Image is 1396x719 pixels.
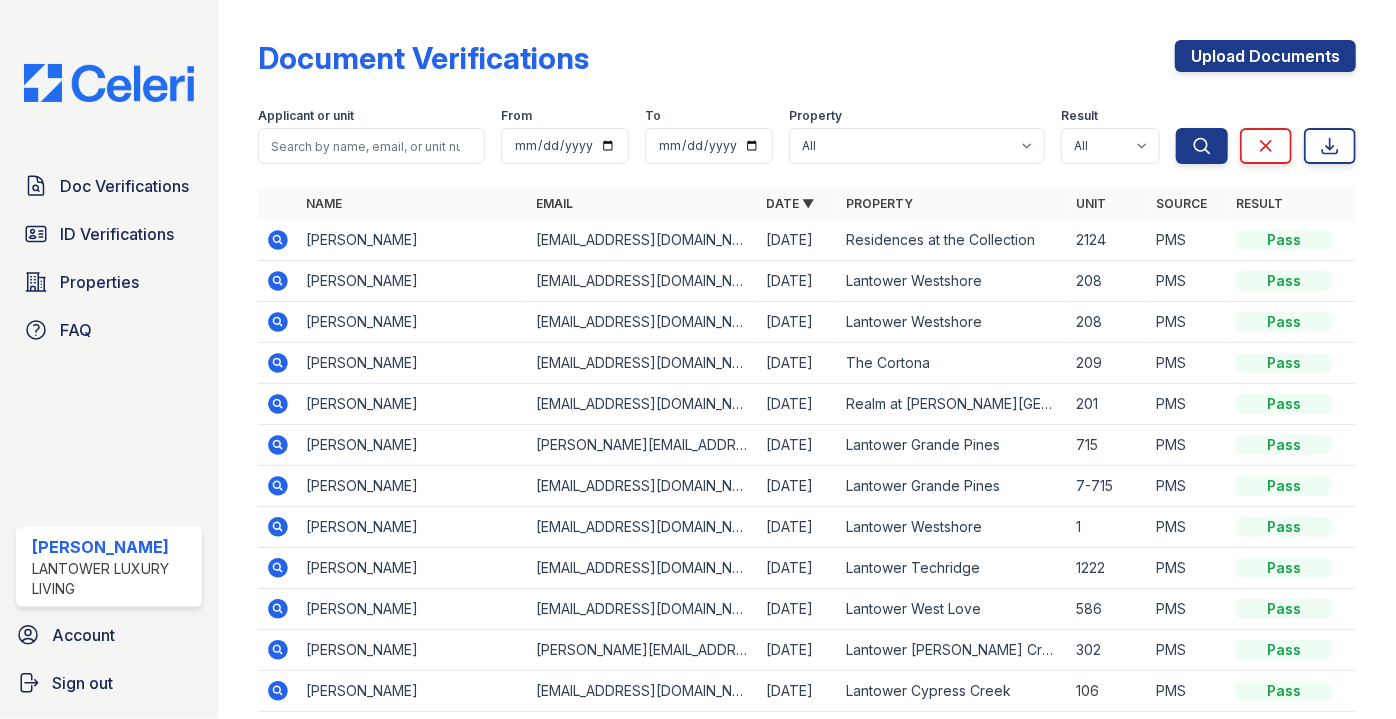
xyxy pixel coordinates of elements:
[1236,196,1283,211] a: Result
[1236,681,1332,701] div: Pass
[298,466,528,507] td: [PERSON_NAME]
[1068,261,1148,302] td: 208
[1148,630,1228,671] td: PMS
[1068,671,1148,712] td: 106
[1068,466,1148,507] td: 7-715
[1236,353,1332,373] div: Pass
[758,384,838,425] td: [DATE]
[1236,312,1332,332] div: Pass
[838,220,1068,261] td: Residences at the Collection
[52,623,115,647] span: Account
[1148,507,1228,548] td: PMS
[528,425,758,466] td: [PERSON_NAME][EMAIL_ADDRESS][DOMAIN_NAME]
[1068,589,1148,630] td: 586
[528,548,758,589] td: [EMAIL_ADDRESS][DOMAIN_NAME]
[838,425,1068,466] td: Lantower Grande Pines
[528,220,758,261] td: [EMAIL_ADDRESS][DOMAIN_NAME]
[1148,261,1228,302] td: PMS
[16,166,202,206] a: Doc Verifications
[1061,108,1098,124] label: Result
[1236,558,1332,578] div: Pass
[838,589,1068,630] td: Lantower West Love
[1148,671,1228,712] td: PMS
[528,589,758,630] td: [EMAIL_ADDRESS][DOMAIN_NAME]
[298,425,528,466] td: [PERSON_NAME]
[1175,40,1356,72] a: Upload Documents
[758,343,838,384] td: [DATE]
[838,261,1068,302] td: Lantower Westshore
[1068,630,1148,671] td: 302
[60,318,92,342] span: FAQ
[528,343,758,384] td: [EMAIL_ADDRESS][DOMAIN_NAME]
[298,507,528,548] td: [PERSON_NAME]
[298,548,528,589] td: [PERSON_NAME]
[838,507,1068,548] td: Lantower Westshore
[645,108,661,124] label: To
[16,310,202,350] a: FAQ
[1236,271,1332,291] div: Pass
[1068,343,1148,384] td: 209
[528,671,758,712] td: [EMAIL_ADDRESS][DOMAIN_NAME]
[16,214,202,254] a: ID Verifications
[766,196,814,211] a: Date ▼
[298,343,528,384] td: [PERSON_NAME]
[60,270,139,294] span: Properties
[1068,507,1148,548] td: 1
[758,466,838,507] td: [DATE]
[298,220,528,261] td: [PERSON_NAME]
[32,559,194,599] div: Lantower Luxury Living
[1156,196,1207,211] a: Source
[838,343,1068,384] td: The Cortona
[298,671,528,712] td: [PERSON_NAME]
[528,302,758,343] td: [EMAIL_ADDRESS][DOMAIN_NAME]
[298,630,528,671] td: [PERSON_NAME]
[758,425,838,466] td: [DATE]
[758,261,838,302] td: [DATE]
[1148,425,1228,466] td: PMS
[528,384,758,425] td: [EMAIL_ADDRESS][DOMAIN_NAME]
[306,196,342,211] a: Name
[1148,466,1228,507] td: PMS
[758,589,838,630] td: [DATE]
[298,302,528,343] td: [PERSON_NAME]
[1068,302,1148,343] td: 208
[758,630,838,671] td: [DATE]
[758,507,838,548] td: [DATE]
[1076,196,1106,211] a: Unit
[298,589,528,630] td: [PERSON_NAME]
[838,671,1068,712] td: Lantower Cypress Creek
[258,40,589,76] div: Document Verifications
[1236,599,1332,619] div: Pass
[8,663,210,703] a: Sign out
[536,196,573,211] a: Email
[1236,394,1332,414] div: Pass
[258,128,485,164] input: Search by name, email, or unit number
[1148,589,1228,630] td: PMS
[501,108,532,124] label: From
[16,262,202,302] a: Properties
[838,466,1068,507] td: Lantower Grande Pines
[1068,384,1148,425] td: 201
[298,261,528,302] td: [PERSON_NAME]
[528,630,758,671] td: [PERSON_NAME][EMAIL_ADDRESS][PERSON_NAME][DOMAIN_NAME]
[1148,302,1228,343] td: PMS
[52,671,113,695] span: Sign out
[1236,476,1332,496] div: Pass
[1068,548,1148,589] td: 1222
[8,615,210,655] a: Account
[1068,425,1148,466] td: 715
[758,220,838,261] td: [DATE]
[32,535,194,559] div: [PERSON_NAME]
[758,548,838,589] td: [DATE]
[838,302,1068,343] td: Lantower Westshore
[298,384,528,425] td: [PERSON_NAME]
[1236,517,1332,537] div: Pass
[846,196,913,211] a: Property
[1148,343,1228,384] td: PMS
[258,108,354,124] label: Applicant or unit
[1068,220,1148,261] td: 2124
[1236,230,1332,250] div: Pass
[1148,384,1228,425] td: PMS
[528,507,758,548] td: [EMAIL_ADDRESS][DOMAIN_NAME]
